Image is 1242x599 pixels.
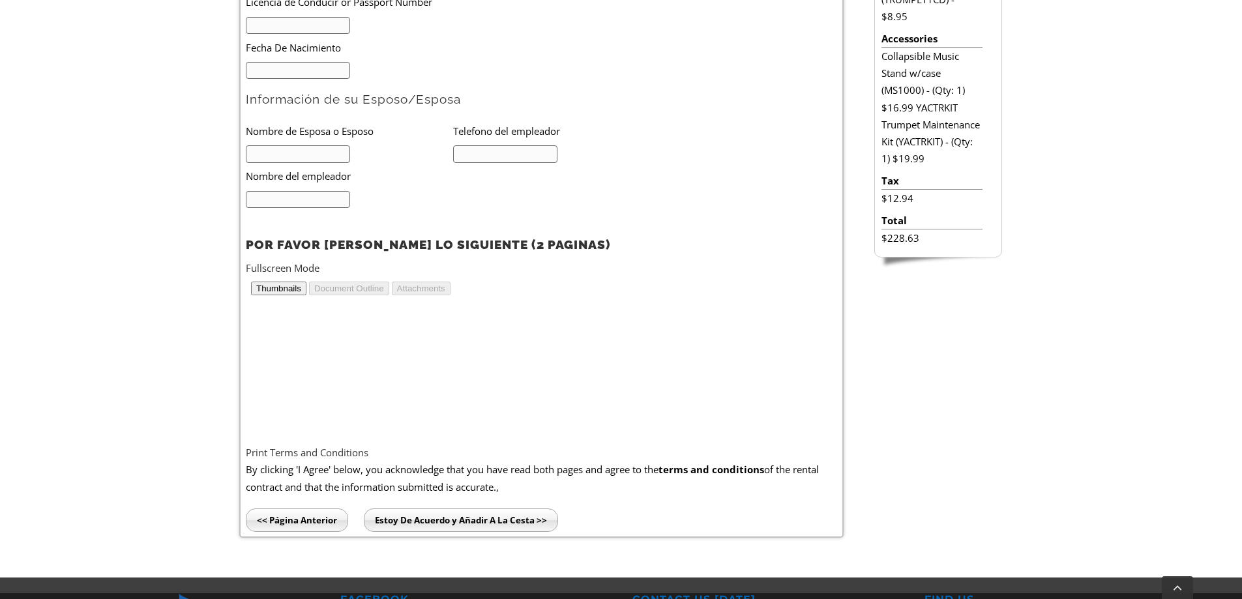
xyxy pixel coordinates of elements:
b: terms and conditions [658,463,764,476]
li: Total [881,212,983,229]
li: Telefono del empleador [453,117,660,144]
a: Print Terms and Conditions [246,446,368,459]
button: Attachments [146,5,205,19]
img: sidebar-footer.png [874,257,1002,269]
li: $12.94 [881,190,983,207]
span: Attachments [151,7,200,17]
li: Nombre del empleador [246,163,619,190]
li: Fecha De Nacimiento [246,34,619,61]
p: By clicking 'I Agree' below, you acknowledge that you have read both pages and agree to the of th... [246,461,838,495]
a: Fullscreen Mode [246,261,319,274]
input: Estoy De Acuerdo y Añadir A La Cesta >> [364,508,558,532]
li: Nombre de Esposa o Esposo [246,117,453,144]
strong: POR FAVOR [PERSON_NAME] LO SIGUIENTE (2 PAGINAS) [246,237,610,252]
button: Thumbnails [5,5,61,19]
button: Document Outline [63,5,143,19]
a: Page Page 1 [5,19,587,125]
a: Page Page 2 [5,125,587,231]
input: << Página Anterior [246,508,348,532]
li: $228.63 [881,229,983,246]
li: Collapsible Music Stand w/case (MS1000) - (Qty: 1) $16.99 YACTRKIT Trumpet Maintenance Kit (YACTR... [881,48,983,168]
li: Accessories [881,30,983,48]
span: Thumbnails [10,7,55,17]
h2: Información de su Esposo/Esposa [246,91,838,108]
span: Document Outline [68,7,138,17]
li: Tax [881,172,983,190]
